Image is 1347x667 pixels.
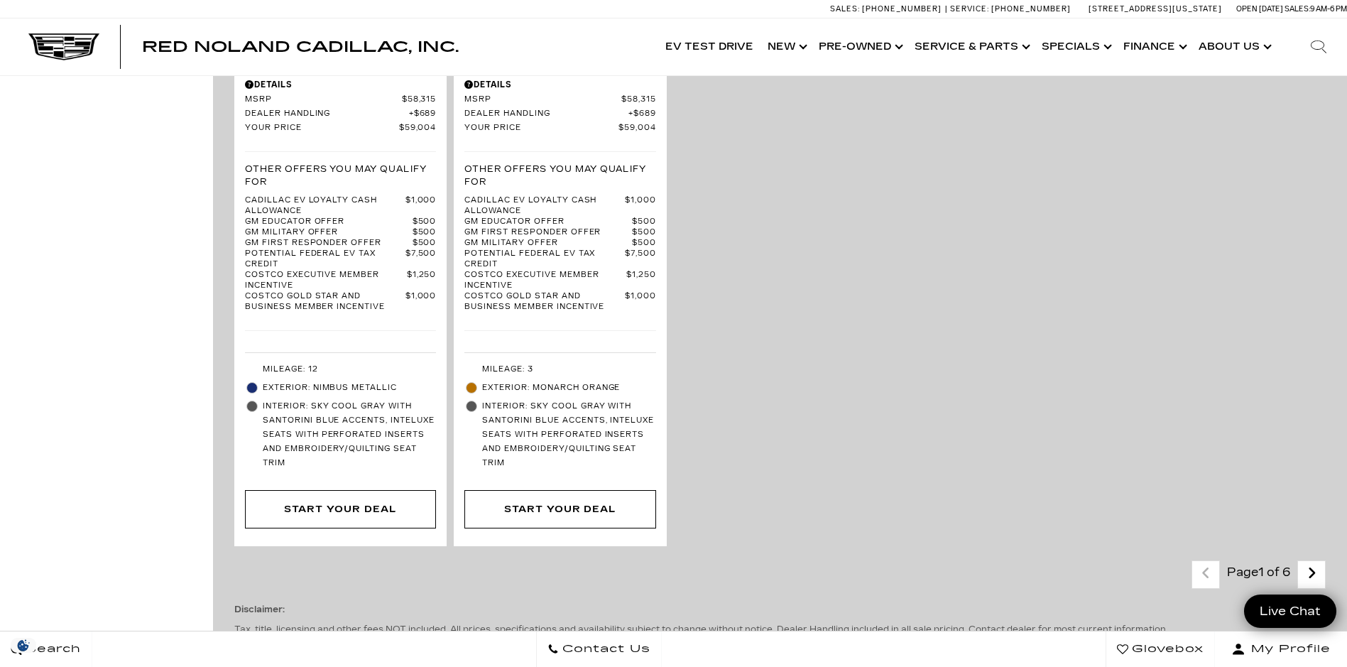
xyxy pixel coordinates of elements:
a: GM First Responder Offer $500 [245,238,436,249]
span: Dealer Handling [245,109,409,119]
span: Sales: [830,4,860,13]
span: Service: [950,4,989,13]
span: $58,315 [402,94,437,105]
span: Open [DATE] [1236,4,1283,13]
section: Click to Open Cookie Consent Modal [7,638,40,653]
a: Dealer Handling $689 [464,109,655,119]
span: $1,000 [405,195,437,217]
span: Cadillac EV Loyalty Cash Allowance [464,195,625,217]
span: $7,500 [405,249,437,270]
span: GM Military Offer [245,227,413,238]
img: Cadillac Dark Logo with Cadillac White Text [28,33,99,60]
a: GM Educator Offer $500 [464,217,655,227]
a: Service: [PHONE_NUMBER] [945,5,1074,13]
span: Exterior: Nimbus Metallic [263,381,436,395]
a: Cadillac EV Loyalty Cash Allowance $1,000 [245,195,436,217]
span: GM First Responder Offer [464,227,632,238]
a: Pre-Owned [812,18,907,75]
span: Dealer Handling [464,109,628,119]
span: $7,500 [625,249,656,270]
span: Your Price [464,123,618,134]
a: next page [1297,562,1327,587]
span: Sales: [1285,4,1310,13]
li: Mileage: 12 [245,360,436,379]
a: GM Military Offer $500 [464,238,655,249]
span: Contact Us [559,639,650,659]
a: Finance [1116,18,1191,75]
span: GM First Responder Offer [245,238,413,249]
span: $500 [413,217,437,227]
span: $500 [632,217,656,227]
a: Sales: [PHONE_NUMBER] [830,5,945,13]
a: Cadillac EV Loyalty Cash Allowance $1,000 [464,195,655,217]
span: $1,250 [626,270,656,291]
span: Costco Gold Star and Business Member Incentive [464,291,625,313]
img: Opt-Out Icon [7,638,40,653]
span: $1,000 [405,291,437,313]
span: Exterior: Monarch Orange [482,381,655,395]
span: $58,315 [621,94,656,105]
div: Start Your Deal [464,490,655,528]
span: MSRP [245,94,402,105]
div: Start Your Deal [284,501,396,517]
div: Start Your Deal [245,490,436,528]
span: MSRP [464,94,621,105]
span: My Profile [1245,639,1331,659]
div: Start Your Deal [504,501,616,517]
a: Contact Us [536,631,662,667]
span: GM Educator Offer [464,217,632,227]
span: $59,004 [399,123,437,134]
a: Costco Executive Member Incentive $1,250 [245,270,436,291]
a: Costco Gold Star and Business Member Incentive $1,000 [245,291,436,313]
a: GM Military Offer $500 [245,227,436,238]
button: Open user profile menu [1215,631,1347,667]
a: EV Test Drive [658,18,760,75]
a: MSRP $58,315 [464,94,655,105]
span: Cadillac EV Loyalty Cash Allowance [245,195,405,217]
a: GM First Responder Offer $500 [464,227,655,238]
span: Glovebox [1128,639,1204,659]
a: Your Price $59,004 [464,123,655,134]
span: Interior: Sky Cool Gray with Santorini Blue accents, Inteluxe Seats with Perforated inserts and e... [482,399,655,470]
span: Your Price [245,123,399,134]
a: MSRP $58,315 [245,94,436,105]
span: Search [22,639,81,659]
span: $689 [628,109,656,119]
span: Potential Federal EV Tax Credit [464,249,625,270]
a: [STREET_ADDRESS][US_STATE] [1089,4,1222,13]
span: $500 [632,227,656,238]
span: $500 [413,227,437,238]
div: Pricing Details - New 2025 Cadillac OPTIQ Sport 2 [245,78,436,91]
span: Costco Gold Star and Business Member Incentive [245,291,405,313]
span: Red Noland Cadillac, Inc. [142,38,459,55]
li: Mileage: 3 [464,360,655,379]
span: $59,004 [618,123,656,134]
p: Other Offers You May Qualify For [245,163,436,188]
a: Your Price $59,004 [245,123,436,134]
span: GM Military Offer [464,238,632,249]
a: Specials [1035,18,1116,75]
a: About Us [1191,18,1276,75]
span: 9 AM-6 PM [1310,4,1347,13]
span: $689 [409,109,437,119]
span: [PHONE_NUMBER] [862,4,942,13]
span: $500 [413,238,437,249]
span: [PHONE_NUMBER] [991,4,1071,13]
a: Live Chat [1244,595,1336,628]
span: $1,000 [625,195,656,217]
a: Potential Federal EV Tax Credit $7,500 [245,249,436,270]
span: Interior: Sky Cool Gray with Santorini Blue accents, Inteluxe Seats with Perforated inserts and e... [263,399,436,470]
span: Potential Federal EV Tax Credit [245,249,405,270]
span: Costco Executive Member Incentive [245,270,407,291]
strong: Disclaimer: [234,604,285,614]
a: Service & Parts [907,18,1035,75]
span: $1,250 [407,270,437,291]
a: Costco Executive Member Incentive $1,250 [464,270,655,291]
a: New [760,18,812,75]
span: $1,000 [625,291,656,313]
p: Other Offers You May Qualify For [464,163,655,188]
p: Tax, title, licensing and other fees NOT included. All prices, specifications and availability su... [234,623,1326,636]
div: Page 1 of 6 [1220,560,1297,589]
a: GM Educator Offer $500 [245,217,436,227]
